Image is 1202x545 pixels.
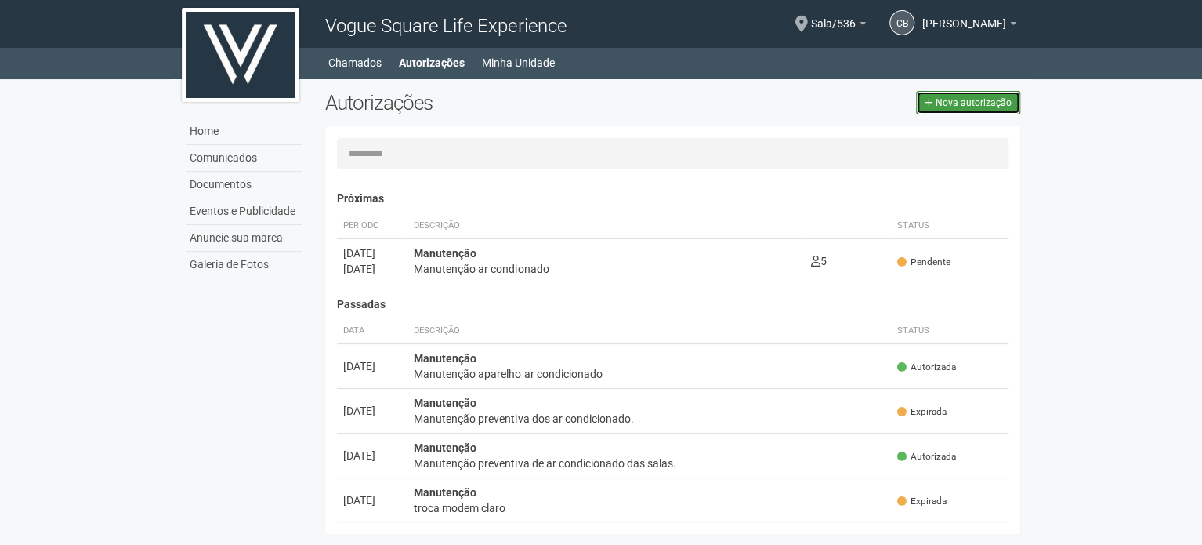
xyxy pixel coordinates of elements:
[414,441,476,454] strong: Manutenção
[328,52,382,74] a: Chamados
[337,213,407,239] th: Período
[889,10,914,35] a: CB
[343,403,401,419] div: [DATE]
[186,225,302,252] a: Anuncie sua marca
[186,172,302,198] a: Documentos
[343,261,401,277] div: [DATE]
[811,2,856,30] span: Sala/536
[897,361,956,374] span: Autorizada
[343,448,401,463] div: [DATE]
[414,456,885,471] div: Manutenção preventiva de ar condicionado das salas.
[897,256,950,269] span: Pendente
[414,261,798,277] div: Manutenção ar condionado
[407,318,891,344] th: Descrição
[414,366,885,382] div: Manutenção aparelho ar condicionado
[414,397,476,409] strong: Manutenção
[343,492,401,508] div: [DATE]
[399,52,465,74] a: Autorizações
[811,255,827,267] span: 5
[414,486,476,499] strong: Manutenção
[186,252,302,278] a: Galeria de Fotos
[482,52,555,74] a: Minha Unidade
[186,118,302,145] a: Home
[922,20,1016,32] a: [PERSON_NAME]
[186,145,302,172] a: Comunicados
[414,352,476,365] strong: Manutenção
[343,358,401,374] div: [DATE]
[891,318,1008,344] th: Status
[414,247,476,260] strong: Manutenção
[922,2,1006,30] span: Cláudia Barcellos
[337,299,1008,311] h4: Passadas
[936,97,1012,108] span: Nova autorização
[916,91,1020,114] a: Nova autorização
[897,495,947,508] span: Expirada
[337,318,407,344] th: Data
[407,213,804,239] th: Descrição
[182,8,299,102] img: logo.jpg
[414,500,885,516] div: troca modem claro
[891,213,1008,239] th: Status
[337,193,1008,205] h4: Próximas
[897,405,947,419] span: Expirada
[325,91,661,114] h2: Autorizações
[414,411,885,427] div: Manutenção preventiva dos ar condicionado.
[186,198,302,225] a: Eventos e Publicidade
[325,15,566,37] span: Vogue Square Life Experience
[811,20,866,32] a: Sala/536
[897,450,956,463] span: Autorizada
[343,245,401,261] div: [DATE]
